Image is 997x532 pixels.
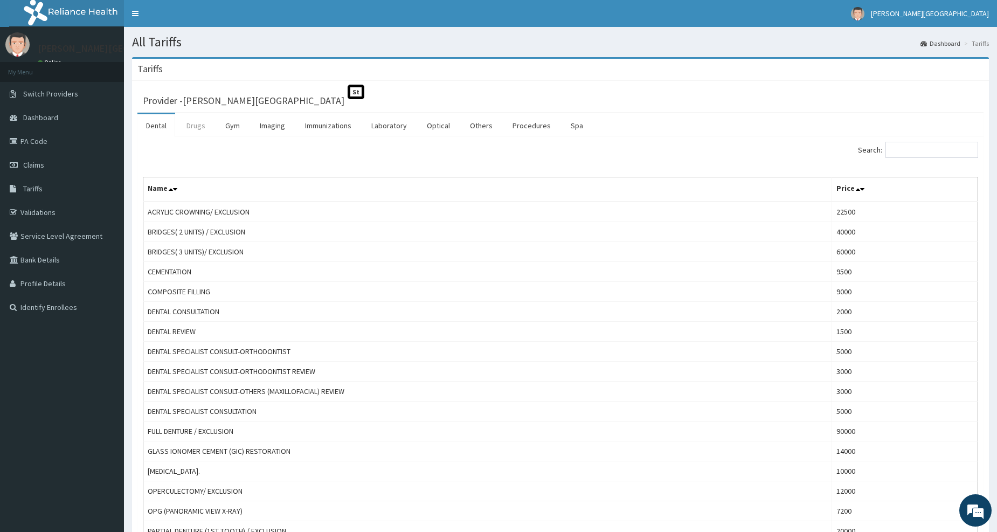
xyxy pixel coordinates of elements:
li: Tariffs [961,39,989,48]
td: 14000 [832,441,978,461]
th: Price [832,177,978,202]
a: Online [38,59,64,66]
span: Tariffs [23,184,43,194]
td: DENTAL SPECIALIST CONSULT-ORTHODONTIST [143,342,832,362]
td: 60000 [832,242,978,262]
h3: Provider - [PERSON_NAME][GEOGRAPHIC_DATA] [143,96,344,106]
td: BRIDGES( 3 UNITS)/ EXCLUSION [143,242,832,262]
th: Name [143,177,832,202]
a: Gym [217,114,248,137]
td: 12000 [832,481,978,501]
td: GLASS IONOMER CEMENT (GIC) RESTORATION [143,441,832,461]
span: Claims [23,160,44,170]
a: Laboratory [363,114,416,137]
td: DENTAL CONSULTATION [143,302,832,322]
td: 7200 [832,501,978,521]
p: [PERSON_NAME][GEOGRAPHIC_DATA] [38,44,197,53]
span: Switch Providers [23,89,78,99]
td: OPERCULECTOMY/ EXCLUSION [143,481,832,501]
a: Dashboard [920,39,960,48]
td: 10000 [832,461,978,481]
td: 40000 [832,222,978,242]
td: ACRYLIC CROWNING/ EXCLUSION [143,202,832,222]
td: BRIDGES( 2 UNITS) / EXCLUSION [143,222,832,242]
td: 3000 [832,362,978,382]
a: Immunizations [296,114,360,137]
a: Dental [137,114,175,137]
input: Search: [885,142,978,158]
label: Search: [858,142,978,158]
span: St [348,85,364,99]
td: 5000 [832,402,978,422]
td: CEMENTATION [143,262,832,282]
td: 90000 [832,422,978,441]
span: [PERSON_NAME][GEOGRAPHIC_DATA] [871,9,989,18]
td: 5000 [832,342,978,362]
a: Procedures [504,114,559,137]
h3: Tariffs [137,64,163,74]
a: Drugs [178,114,214,137]
a: Others [461,114,501,137]
td: 1500 [832,322,978,342]
a: Optical [418,114,459,137]
td: 9500 [832,262,978,282]
h1: All Tariffs [132,35,989,49]
img: User Image [851,7,864,20]
td: 3000 [832,382,978,402]
td: 2000 [832,302,978,322]
td: OPG (PANORAMIC VIEW X-RAY) [143,501,832,521]
td: [MEDICAL_DATA]. [143,461,832,481]
td: DENTAL SPECIALIST CONSULT-OTHERS (MAXILLOFACIAL) REVIEW [143,382,832,402]
td: COMPOSITE FILLING [143,282,832,302]
td: DENTAL REVIEW [143,322,832,342]
span: Dashboard [23,113,58,122]
td: DENTAL SPECIALIST CONSULT-ORTHODONTIST REVIEW [143,362,832,382]
td: DENTAL SPECIALIST CONSULTATION [143,402,832,422]
a: Spa [562,114,592,137]
td: 9000 [832,282,978,302]
img: User Image [5,32,30,57]
td: FULL DENTURE / EXCLUSION [143,422,832,441]
td: 22500 [832,202,978,222]
a: Imaging [251,114,294,137]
